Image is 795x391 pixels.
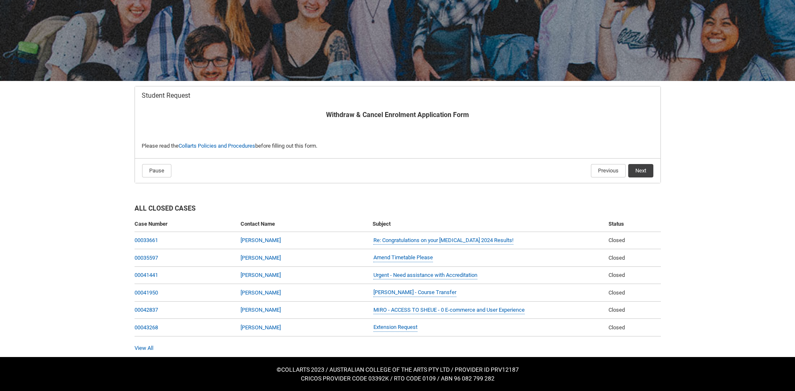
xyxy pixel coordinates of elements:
[135,272,158,278] a: 00041441
[609,237,625,243] span: Closed
[373,323,417,332] a: Extension Request
[369,216,605,232] th: Subject
[241,289,281,296] a: [PERSON_NAME]
[142,164,171,177] button: Pause
[241,307,281,313] a: [PERSON_NAME]
[135,307,158,313] a: 00042837
[237,216,369,232] th: Contact Name
[605,216,660,232] th: Status
[326,111,469,119] b: Withdraw & Cancel Enrolment Application Form
[142,91,190,100] span: Student Request
[135,324,158,331] a: 00043268
[135,86,661,183] article: Redu_Student_Request flow
[135,237,158,243] a: 00033661
[628,164,653,177] button: Next
[135,203,661,216] h2: All Closed Cases
[609,272,625,278] span: Closed
[609,289,625,296] span: Closed
[609,324,625,331] span: Closed
[591,164,626,177] button: Previous
[241,237,281,243] a: [PERSON_NAME]
[135,216,237,232] th: Case Number
[373,271,477,280] a: Urgent - Need assistance with Accreditation
[241,272,281,278] a: [PERSON_NAME]
[373,253,433,262] a: Amend Timetable Please
[142,142,654,150] p: Please read the before filling out this form.
[179,143,255,149] a: Collarts Policies and Procedures
[241,255,281,261] a: [PERSON_NAME]
[373,306,525,315] a: MIRO - ACCESS TO SHEUE - 0 E-commerce and User Experience
[609,255,625,261] span: Closed
[135,345,153,351] a: View All Cases
[609,307,625,313] span: Closed
[135,255,158,261] a: 00035597
[135,289,158,296] a: 00041950
[373,288,456,297] a: [PERSON_NAME] - Course Transfer
[373,236,513,245] a: Re: Congratulations on your [MEDICAL_DATA] 2024 Results!
[241,324,281,331] a: [PERSON_NAME]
